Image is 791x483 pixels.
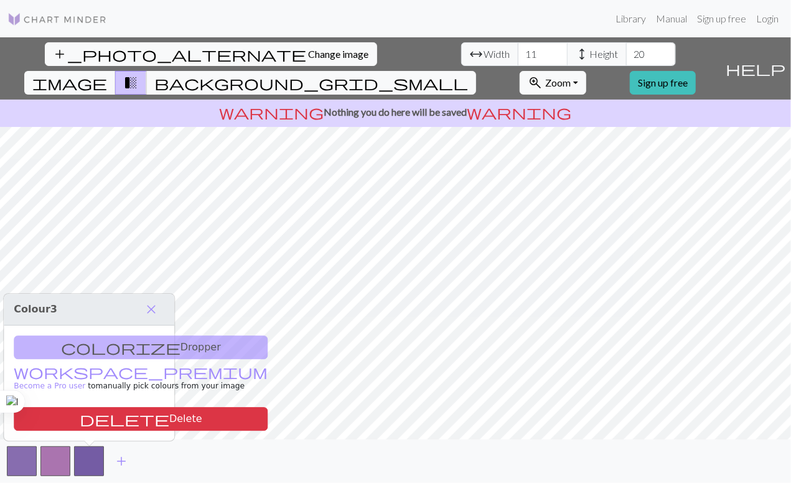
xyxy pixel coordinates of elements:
span: Height [590,47,619,62]
span: transition_fade [123,74,138,91]
span: arrow_range [469,45,484,63]
span: Zoom [545,77,571,88]
span: add_photo_alternate [53,45,307,63]
span: Colour 3 [14,304,57,316]
span: height [575,45,590,63]
a: Sign up free [692,6,751,31]
span: delete [80,410,169,428]
span: warning [220,103,324,121]
span: close [144,301,159,318]
a: Become a Pro user [14,368,268,390]
a: Library [611,6,651,31]
button: Help [720,37,791,100]
span: workspace_premium [14,363,268,380]
p: Nothing you do here will be saved [5,105,786,120]
button: Add color [106,449,137,473]
span: image [32,74,107,91]
small: to manually pick colours from your image [14,368,268,390]
span: add [114,453,129,470]
img: Logo [7,12,107,27]
span: Change image [309,48,369,60]
button: Change image [45,42,377,66]
span: warning [467,103,572,121]
span: background_grid_small [154,74,468,91]
a: Manual [651,6,692,31]
span: zoom_in [528,74,543,91]
span: help [726,60,785,77]
button: Zoom [520,71,586,95]
span: Width [484,47,510,62]
a: Sign up free [630,71,696,95]
button: Close [138,299,164,320]
button: Delete color [14,407,268,431]
a: Login [751,6,784,31]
